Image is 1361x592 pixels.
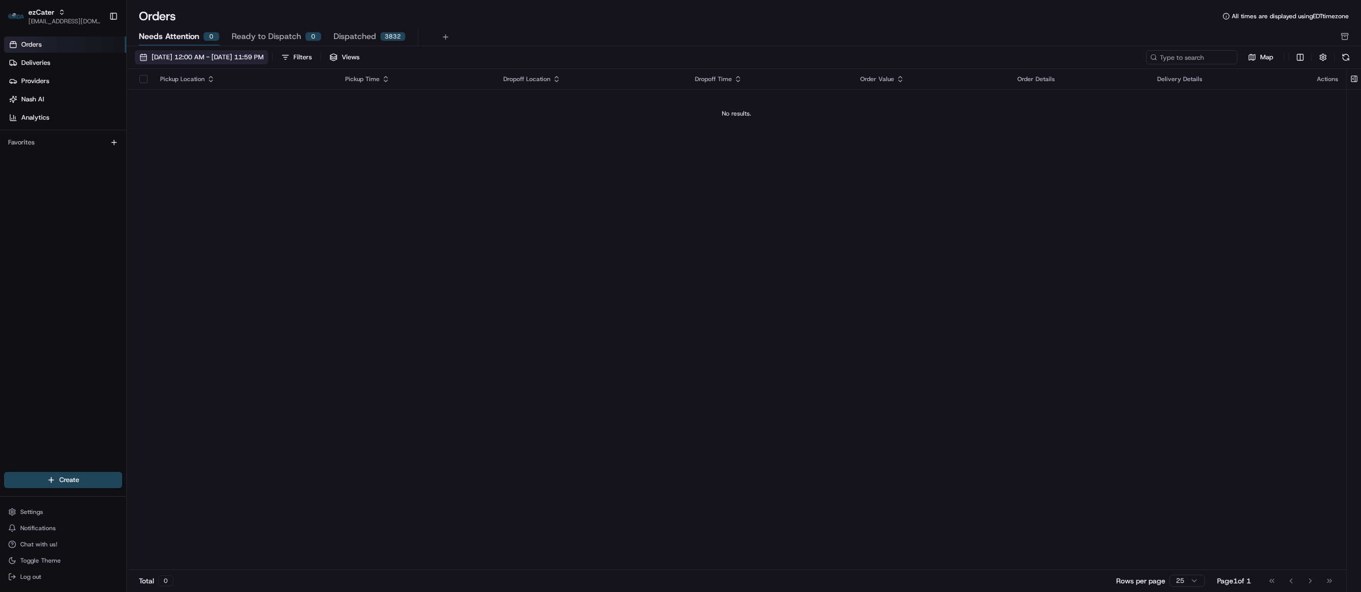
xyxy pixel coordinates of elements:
[101,172,123,180] span: Pylon
[139,8,176,24] h1: Orders
[82,143,167,162] a: 💻API Documentation
[4,505,122,519] button: Settings
[380,32,406,41] div: 3832
[34,97,166,107] div: Start new chat
[26,66,167,77] input: Clear
[20,573,41,581] span: Log out
[139,575,173,586] div: Total
[1339,50,1353,64] button: Refresh
[4,109,126,126] a: Analytics
[21,77,49,86] span: Providers
[860,75,1001,83] div: Order Value
[21,58,50,67] span: Deliveries
[1217,576,1251,586] div: Page 1 of 1
[96,147,163,158] span: API Documentation
[4,73,126,89] a: Providers
[20,147,78,158] span: Knowledge Base
[232,30,301,43] span: Ready to Dispatch
[10,41,185,57] p: Welcome 👋
[10,149,18,157] div: 📗
[20,524,56,532] span: Notifications
[8,13,24,20] img: ezCater
[86,149,94,157] div: 💻
[28,7,54,17] button: ezCater
[135,50,268,64] button: [DATE] 12:00 AM - [DATE] 11:59 PM
[160,75,329,83] div: Pickup Location
[152,53,264,62] span: [DATE] 12:00 AM - [DATE] 11:59 PM
[277,50,316,64] button: Filters
[325,50,364,64] button: Views
[20,557,61,565] span: Toggle Theme
[20,508,43,516] span: Settings
[71,172,123,180] a: Powered byPylon
[4,55,126,71] a: Deliveries
[28,17,101,25] button: [EMAIL_ADDRESS][DOMAIN_NAME]
[695,75,844,83] div: Dropoff Time
[1017,75,1141,83] div: Order Details
[503,75,679,83] div: Dropoff Location
[4,472,122,488] button: Create
[4,521,122,535] button: Notifications
[1232,12,1349,20] span: All times are displayed using EDT timezone
[4,91,126,107] a: Nash AI
[139,30,199,43] span: Needs Attention
[1116,576,1165,586] p: Rows per page
[1260,53,1273,62] span: Map
[293,53,312,62] div: Filters
[21,95,44,104] span: Nash AI
[59,475,79,485] span: Create
[345,75,488,83] div: Pickup Time
[1146,50,1237,64] input: Type to search
[4,570,122,584] button: Log out
[203,32,219,41] div: 0
[4,134,122,151] div: Favorites
[20,540,57,548] span: Chat with us!
[131,109,1342,118] div: No results.
[21,40,42,49] span: Orders
[4,537,122,551] button: Chat with us!
[172,100,185,113] button: Start new chat
[21,113,49,122] span: Analytics
[4,36,126,53] a: Orders
[1317,75,1338,83] div: Actions
[305,32,321,41] div: 0
[10,11,30,31] img: Nash
[1157,75,1301,83] div: Delivery Details
[34,107,128,116] div: We're available if you need us!
[6,143,82,162] a: 📗Knowledge Base
[4,553,122,568] button: Toggle Theme
[10,97,28,116] img: 1736555255976-a54dd68f-1ca7-489b-9aae-adbdc363a1c4
[1241,51,1280,63] button: Map
[4,4,105,28] button: ezCaterezCater[EMAIL_ADDRESS][DOMAIN_NAME]
[334,30,376,43] span: Dispatched
[158,575,173,586] div: 0
[342,53,359,62] span: Views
